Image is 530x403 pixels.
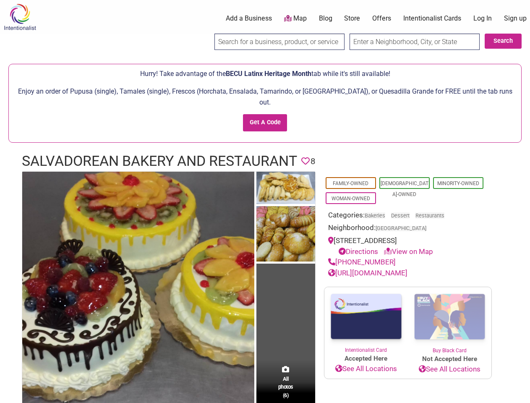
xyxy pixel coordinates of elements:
a: Add a Business [226,14,272,23]
h1: Salvadorean Bakery and Restaurant [22,151,297,171]
a: Map [284,14,307,24]
a: Store [344,14,360,23]
a: Log In [473,14,492,23]
button: Search [485,34,522,49]
img: Buy Black Card [408,287,491,347]
input: Get A Code [243,114,287,131]
a: See All Locations [324,364,408,374]
div: [STREET_ADDRESS] [328,236,488,257]
a: Woman-Owned [332,196,370,201]
a: Bakeries [365,212,385,219]
a: Blog [319,14,332,23]
a: Minority-Owned [437,181,479,186]
span: You must be logged in to save favorites. [301,155,310,168]
a: [DEMOGRAPHIC_DATA]-Owned [381,181,428,197]
p: Enjoy an order of Pupusa (single), Tamales (single), Frescos (Horchata, Ensalada, Tamarindo, or [... [13,86,517,107]
a: [PHONE_NUMBER] [328,258,396,266]
div: Neighborhood: [328,222,488,236]
span: BECU Latinx Heritage Month [226,70,311,78]
div: Categories: [328,210,488,223]
a: Intentionalist Cards [403,14,461,23]
a: Offers [372,14,391,23]
a: Family-Owned [333,181,368,186]
img: Intentionalist Card [324,287,408,346]
span: [GEOGRAPHIC_DATA] [376,226,426,231]
input: Search for a business, product, or service [214,34,345,50]
a: Sign up [504,14,527,23]
a: Dessert [391,212,410,219]
span: Not Accepted Here [408,354,491,364]
input: Enter a Neighborhood, City, or State [350,34,480,50]
a: Restaurants [415,212,444,219]
a: Intentionalist Card [324,287,408,354]
span: Accepted Here [324,354,408,364]
a: See All Locations [408,364,491,375]
a: Buy Black Card [408,287,491,354]
a: View on Map [384,247,433,256]
p: Hurry! Take advantage of the tab while it's still available! [13,68,517,79]
a: Directions [339,247,378,256]
span: 8 [311,155,315,168]
a: [URL][DOMAIN_NAME] [328,269,407,277]
span: All photos (6) [278,375,293,399]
